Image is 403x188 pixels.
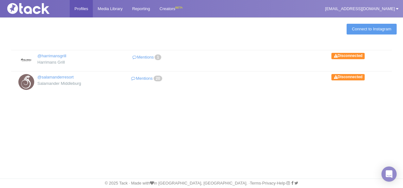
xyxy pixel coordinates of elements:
[11,41,392,50] th: : activate to sort column descending
[37,53,66,58] a: @harrimansgrill
[154,76,162,81] span: 20
[347,24,397,34] a: Connect to Instagram
[262,181,276,185] a: Privacy
[155,54,161,60] span: 1
[277,181,285,185] a: Help
[175,4,182,11] div: BETA
[18,80,103,87] div: Salamander Middleburg
[18,74,34,90] img: Salamander Middleburg
[18,53,34,69] img: Harrimans Grill
[331,53,365,59] span: Disconnected
[18,59,103,66] div: Harrimans Grill
[37,75,74,79] a: @salamanderresort
[250,181,261,185] a: Terms
[5,3,68,14] img: Tack
[112,53,182,62] a: Mentions1
[381,166,397,182] div: Open Intercom Messenger
[112,74,182,83] a: Mentions20
[331,74,365,80] span: Disconnected
[2,180,401,186] div: © 2025 Tack · Made with in [GEOGRAPHIC_DATA], [GEOGRAPHIC_DATA]. · · · ·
